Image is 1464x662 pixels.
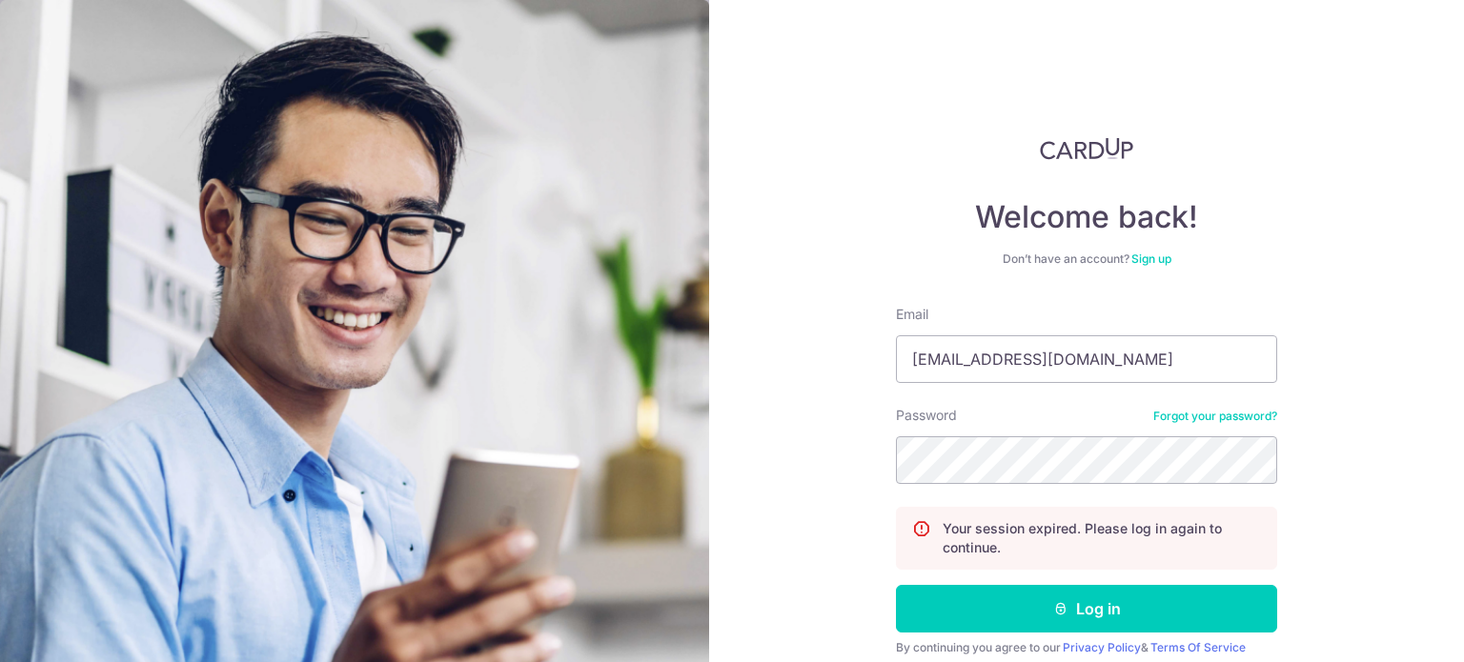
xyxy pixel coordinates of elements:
[896,335,1277,383] input: Enter your Email
[896,305,928,324] label: Email
[896,585,1277,632] button: Log in
[1150,640,1246,654] a: Terms Of Service
[1040,137,1133,160] img: CardUp Logo
[896,251,1277,267] div: Don’t have an account?
[896,640,1277,655] div: By continuing you agree to our &
[1063,640,1141,654] a: Privacy Policy
[1131,251,1171,266] a: Sign up
[896,406,957,425] label: Password
[943,519,1261,557] p: Your session expired. Please log in again to continue.
[896,198,1277,236] h4: Welcome back!
[1153,409,1277,424] a: Forgot your password?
